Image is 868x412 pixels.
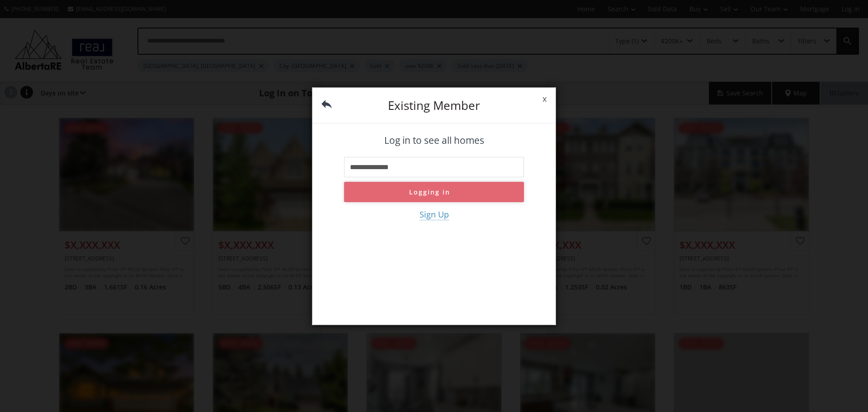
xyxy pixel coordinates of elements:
span: Sign Up [420,209,449,220]
a: x [533,86,556,112]
h3: Existing member [344,99,524,111]
img: back [321,99,332,109]
span: Logging in [346,189,522,194]
h4: Log in to see all homes [344,135,524,146]
button: Logging in [344,182,524,202]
